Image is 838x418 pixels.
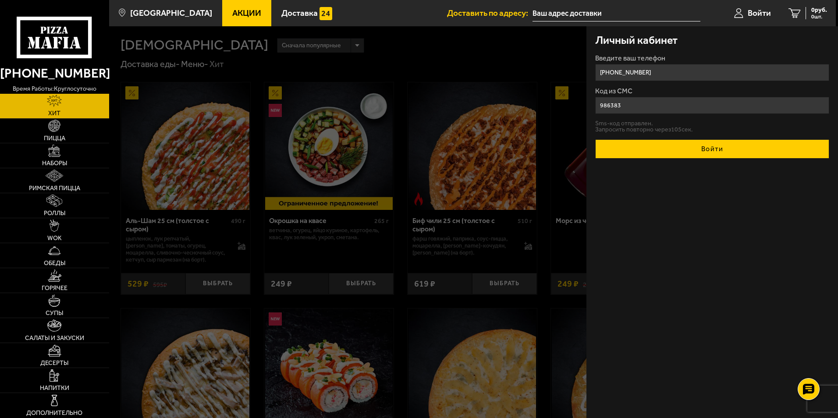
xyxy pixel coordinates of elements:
span: Салаты и закуски [25,335,84,341]
span: Десерты [40,360,68,366]
span: Горячее [42,285,67,291]
span: Напитки [40,385,69,391]
h3: Личный кабинет [595,35,678,46]
span: Наборы [42,160,67,166]
span: Акции [232,9,261,17]
span: WOK [47,235,62,241]
p: Sms-код отправлен. [595,120,829,127]
span: Супы [46,310,63,316]
span: Доставить по адресу: [447,9,533,17]
span: Доставка [281,9,318,17]
span: Дополнительно [26,410,82,416]
span: [GEOGRAPHIC_DATA] [130,9,212,17]
span: Хит [48,110,60,117]
span: Роллы [44,210,65,216]
label: Введите ваш телефон [595,55,829,62]
span: Римская пицца [29,185,80,191]
p: Запросить повторно через 105 сек. [595,127,829,133]
button: Войти [595,139,829,159]
img: 15daf4d41897b9f0e9f617042186c801.svg [320,7,333,20]
span: 0 шт. [811,14,827,19]
span: Обеды [44,260,65,266]
label: Код из СМС [595,88,829,95]
span: Пицца [44,135,65,142]
input: Ваш адрес доставки [533,5,700,21]
span: 0 руб. [811,7,827,13]
span: Войти [748,9,771,17]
